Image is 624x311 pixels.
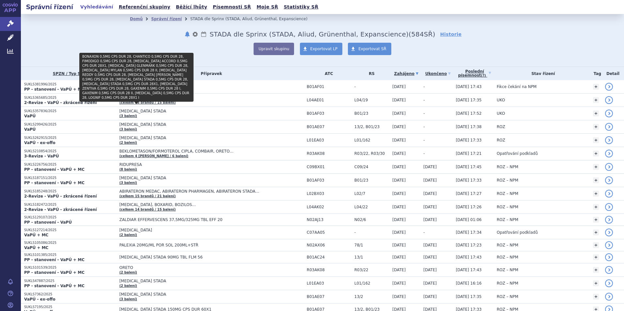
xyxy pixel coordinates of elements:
a: (3 balení) [119,114,137,118]
a: Statistiky SŘ [282,3,320,11]
a: + [593,84,599,90]
span: [DATE] [392,84,406,89]
span: RIDUPRESA [119,162,283,167]
span: ROZ – NPM [497,255,518,259]
a: detail [605,136,613,144]
span: [DATE] 17:26 [456,205,482,209]
span: - [423,151,425,156]
span: C09BX01 [307,165,351,169]
a: Exportovat SŘ [348,43,391,55]
a: detail [605,266,613,274]
p: SUKLS381996/2025 [24,82,116,87]
a: detail [605,150,613,157]
strong: PP - stanovení - VaPÚ + MC [24,270,85,275]
strong: PP - stanovení - VaPÚ + MC [24,284,85,288]
a: Správní řízení [151,17,182,21]
span: Exportovat LP [310,47,338,51]
span: ORETO [119,265,283,270]
p: SUKLS101539/2025 [24,265,116,270]
span: ROZ [497,138,505,142]
span: - [423,230,425,235]
a: (celkem 14 brandů / 15 balení) [119,208,176,211]
span: C07AA05 [307,230,351,235]
strong: 3-Revize - VaPÚ [24,154,59,158]
a: detail [605,203,613,211]
a: Historie [440,31,462,37]
a: detail [605,241,613,249]
span: [DATE] 17:35 [456,98,482,102]
strong: VaPÚ - ex-offo [24,297,55,302]
span: L04/22 [354,205,389,209]
span: [DATE] [392,165,406,169]
button: nastavení [192,30,198,38]
a: detail [605,293,613,301]
span: R03AK08 [307,268,351,272]
a: detail [605,190,613,198]
a: detail [605,96,613,104]
p: SUKLS357836/2025 [24,109,116,113]
th: Tag [590,67,602,80]
a: + [593,137,599,143]
span: L04/19 [354,98,389,102]
span: B01AC24 [307,255,351,259]
span: C09/24 [354,165,389,169]
p: SUKLS226756/2025 [24,162,116,167]
span: [DATE] [392,243,406,247]
span: ROZ – NPM [497,268,518,272]
span: BEVIMLAR [119,82,283,87]
span: B01/23 [354,111,389,116]
li: STADA dle Sprinx (STADA, Aliud, Grünenthal, Expanscience) [190,14,316,24]
span: BEKLOMETASON/FORMOTEROL CIPLA, COMBAIR, ORETO… [119,149,283,154]
span: [DATE] [423,268,437,272]
span: [DATE] [392,178,406,183]
a: Lhůty [200,30,207,38]
span: [DATE] [423,294,437,299]
span: [DATE] [392,230,406,235]
span: [MEDICAL_DATA] STADA [119,122,283,127]
a: Písemnosti SŘ [211,3,253,11]
a: detail [605,83,613,91]
p: SUKLS101385/2025 [24,253,116,257]
span: [MEDICAL_DATA], BOXARID, BOZILOS… [119,202,283,207]
span: 13/1 [354,255,389,259]
span: [DATE] 17:43 [456,255,482,259]
p: SUKLS262915/2025 [24,136,116,140]
span: [DATE] 17:23 [456,243,482,247]
h2: Správní řízení [21,2,78,11]
span: [DATE] 17:33 [456,178,482,183]
a: (3 balení) [119,297,137,301]
span: [DATE] [392,111,406,116]
span: [DATE] [423,281,437,286]
span: - [423,125,425,129]
p: SUKLS127214/2025 [24,228,116,232]
a: detail [605,163,613,171]
th: Přípravek [116,67,304,80]
span: [MEDICAL_DATA] STADA [119,292,283,297]
p: SUKLS210854/2025 [24,149,116,154]
a: + [593,151,599,156]
span: L02/7 [354,191,389,196]
abbr: (?) [481,74,486,78]
a: + [593,164,599,170]
span: L01/162 [354,281,389,286]
p: SUKLS129107/2025 [24,215,116,220]
a: + [593,217,599,223]
span: [DATE] [423,178,437,183]
span: L01/162 [354,138,389,142]
p: SUKLS7195/2025 [24,305,116,309]
span: L01EA03 [307,281,351,286]
span: N02/6 [354,217,389,222]
a: + [593,191,599,197]
span: [DATE] 17:43 [456,268,482,272]
span: ABIRATERON MEDAC, ABIRATERON PHARMAGEN, ABIRATERON STADA… [119,189,283,194]
a: Poslednípísemnost(?) [456,67,493,80]
span: Opatřování podkladů [497,151,538,156]
span: [DATE] [423,205,437,209]
a: Moje SŘ [255,3,280,11]
a: + [593,111,599,116]
span: [MEDICAL_DATA] STADA [119,176,283,180]
span: [DATE] [392,191,406,196]
span: [DATE] 17:33 [456,138,482,142]
span: [DATE] [423,165,437,169]
p: SUKLS185248/2025 [24,189,116,194]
